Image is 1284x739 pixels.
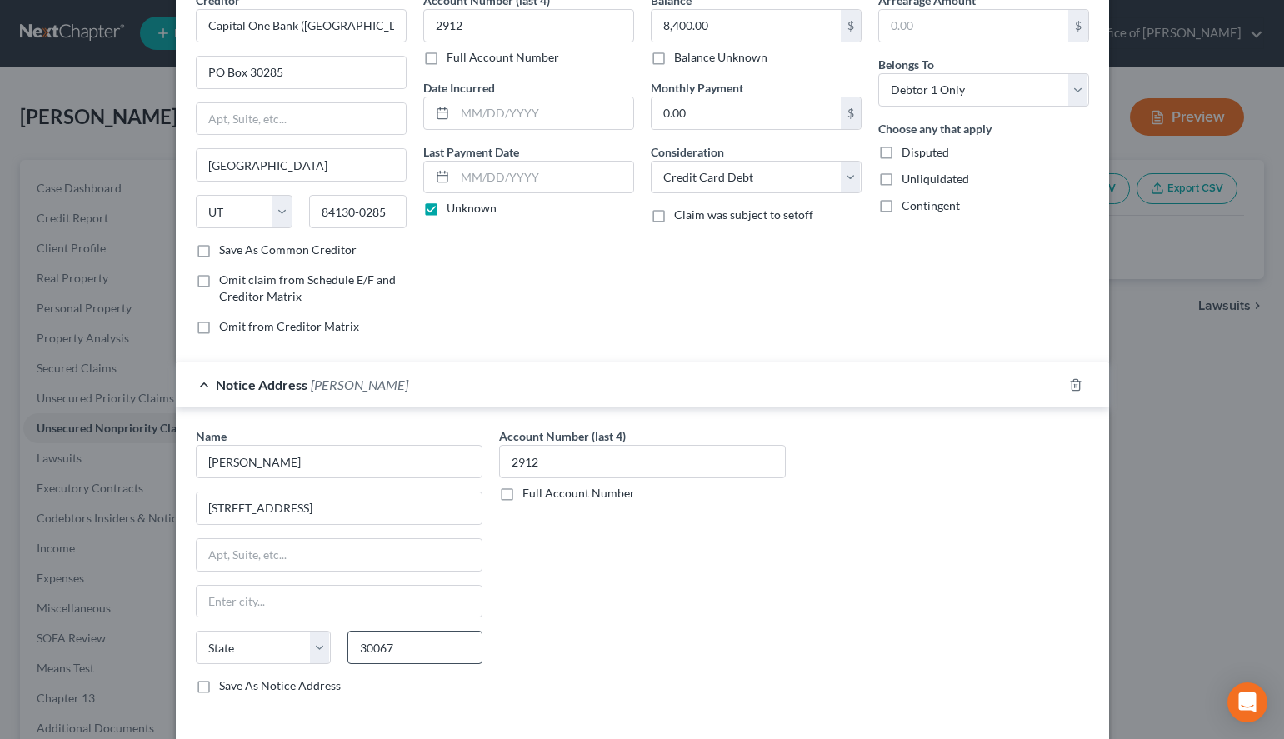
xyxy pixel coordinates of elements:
[219,272,396,303] span: Omit claim from Schedule E/F and Creditor Matrix
[878,120,992,137] label: Choose any that apply
[423,143,519,161] label: Last Payment Date
[216,377,307,392] span: Notice Address
[311,377,408,392] span: [PERSON_NAME]
[902,172,969,186] span: Unliquidated
[197,586,482,617] input: Enter city...
[879,10,1068,42] input: 0.00
[196,9,407,42] input: Search creditor by name...
[197,149,406,181] input: Enter city...
[455,162,633,193] input: MM/DD/YYYY
[651,143,724,161] label: Consideration
[219,677,341,694] label: Save As Notice Address
[196,429,227,443] span: Name
[219,319,359,333] span: Omit from Creditor Matrix
[1068,10,1088,42] div: $
[347,631,482,664] input: Enter zip..
[197,492,482,524] input: Enter address...
[447,200,497,217] label: Unknown
[309,195,407,228] input: Enter zip...
[219,242,357,258] label: Save As Common Creditor
[499,445,786,478] input: XXXX
[196,445,482,478] input: Search by name...
[197,103,406,135] input: Apt, Suite, etc...
[423,9,634,42] input: XXXX
[652,10,841,42] input: 0.00
[455,97,633,129] input: MM/DD/YYYY
[423,79,495,97] label: Date Incurred
[902,145,949,159] span: Disputed
[674,49,767,66] label: Balance Unknown
[1227,682,1267,722] div: Open Intercom Messenger
[447,49,559,66] label: Full Account Number
[522,485,635,502] label: Full Account Number
[197,57,406,88] input: Enter address...
[197,539,482,571] input: Apt, Suite, etc...
[651,79,743,97] label: Monthly Payment
[841,10,861,42] div: $
[674,207,813,222] span: Claim was subject to setoff
[841,97,861,129] div: $
[499,427,626,445] label: Account Number (last 4)
[878,57,934,72] span: Belongs To
[652,97,841,129] input: 0.00
[902,198,960,212] span: Contingent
